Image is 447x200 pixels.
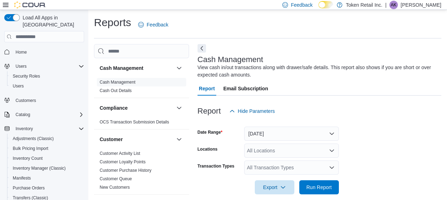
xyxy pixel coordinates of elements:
[175,104,183,112] button: Compliance
[13,175,31,181] span: Manifests
[175,135,183,144] button: Customer
[13,156,43,161] span: Inventory Count
[100,168,152,173] a: Customer Purchase History
[1,47,87,57] button: Home
[14,1,46,8] img: Cova
[100,176,132,181] a: Customer Queue
[198,44,206,53] button: Next
[100,104,173,111] button: Compliance
[389,1,398,9] div: Ashish Kapoor
[100,88,132,93] span: Cash Out Details
[1,110,87,120] button: Catalog
[100,136,123,143] h3: Customer
[10,164,84,172] span: Inventory Manager (Classic)
[10,144,84,153] span: Bulk Pricing Import
[10,174,34,182] a: Manifests
[16,112,30,117] span: Catalog
[100,184,130,190] span: New Customers
[7,71,87,81] button: Security Roles
[10,134,57,143] a: Adjustments (Classic)
[227,104,278,118] button: Hide Parameters
[13,62,29,71] button: Users
[100,88,132,93] a: Cash Out Details
[291,1,312,8] span: Feedback
[100,80,135,85] a: Cash Management
[13,62,84,71] span: Users
[1,61,87,71] button: Users
[198,55,263,64] h3: Cash Management
[100,136,173,143] button: Customer
[223,81,268,96] span: Email Subscription
[329,165,335,170] button: Open list of options
[175,64,183,72] button: Cash Management
[346,1,383,9] p: Token Retail Inc.
[198,129,223,135] label: Date Range
[16,98,36,103] span: Customers
[401,1,441,9] p: [PERSON_NAME]
[7,144,87,153] button: Bulk Pricing Import
[10,82,27,90] a: Users
[13,47,84,56] span: Home
[16,126,33,132] span: Inventory
[94,16,131,30] h1: Reports
[318,1,333,8] input: Dark Mode
[100,104,128,111] h3: Compliance
[13,110,84,119] span: Catalog
[10,174,84,182] span: Manifests
[299,180,339,194] button: Run Report
[7,134,87,144] button: Adjustments (Classic)
[16,49,27,55] span: Home
[10,72,43,80] a: Security Roles
[13,110,33,119] button: Catalog
[94,118,189,129] div: Compliance
[16,63,27,69] span: Users
[100,185,130,190] a: New Customers
[306,184,332,191] span: Run Report
[147,21,168,28] span: Feedback
[100,65,173,72] button: Cash Management
[13,146,48,151] span: Bulk Pricing Import
[391,1,396,9] span: AK
[329,148,335,153] button: Open list of options
[198,107,221,115] h3: Report
[13,136,54,141] span: Adjustments (Classic)
[94,78,189,98] div: Cash Management
[100,120,169,125] a: OCS Transaction Submission Details
[259,180,290,194] span: Export
[100,168,152,173] span: Customer Purchase History
[94,149,189,194] div: Customer
[100,151,140,156] span: Customer Activity List
[13,96,39,105] a: Customers
[100,159,146,165] span: Customer Loyalty Points
[1,124,87,134] button: Inventory
[255,180,294,194] button: Export
[100,65,143,72] h3: Cash Management
[198,163,234,169] label: Transaction Types
[1,95,87,105] button: Customers
[10,184,48,192] a: Purchase Orders
[7,163,87,173] button: Inventory Manager (Classic)
[10,184,84,192] span: Purchase Orders
[13,165,66,171] span: Inventory Manager (Classic)
[198,146,218,152] label: Locations
[10,154,46,163] a: Inventory Count
[7,173,87,183] button: Manifests
[13,73,40,79] span: Security Roles
[7,183,87,193] button: Purchase Orders
[10,82,84,90] span: Users
[244,127,339,141] button: [DATE]
[20,14,84,28] span: Load All Apps in [GEOGRAPHIC_DATA]
[7,81,87,91] button: Users
[135,18,171,32] a: Feedback
[13,96,84,105] span: Customers
[100,159,146,164] a: Customer Loyalty Points
[385,1,387,9] p: |
[10,154,84,163] span: Inventory Count
[238,108,275,115] span: Hide Parameters
[13,125,84,133] span: Inventory
[7,153,87,163] button: Inventory Count
[100,151,140,156] a: Customer Activity List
